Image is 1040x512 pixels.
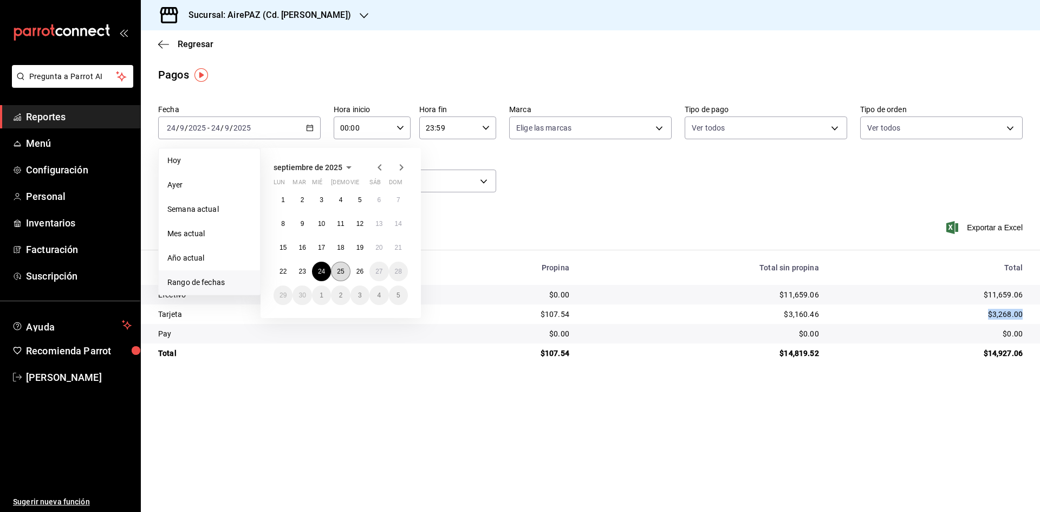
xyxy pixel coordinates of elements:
[836,328,1023,339] div: $0.00
[279,268,287,275] abbr: 22 de septiembre de 2025
[167,228,251,239] span: Mes actual
[334,106,411,113] label: Hora inicio
[188,124,206,132] input: ----
[179,124,185,132] input: --
[180,9,351,22] h3: Sucursal: AirePAZ (Cd. [PERSON_NAME])
[356,220,363,228] abbr: 12 de septiembre de 2025
[26,189,132,204] span: Personal
[176,124,179,132] span: /
[26,269,132,283] span: Suscripción
[274,163,342,172] span: septiembre de 2025
[298,268,305,275] abbr: 23 de septiembre de 2025
[312,262,331,281] button: 24 de septiembre de 2025
[948,221,1023,234] button: Exportar a Excel
[836,289,1023,300] div: $11,659.06
[158,348,419,359] div: Total
[389,190,408,210] button: 7 de septiembre de 2025
[312,190,331,210] button: 3 de septiembre de 2025
[395,244,402,251] abbr: 21 de septiembre de 2025
[389,238,408,257] button: 21 de septiembre de 2025
[369,238,388,257] button: 20 de septiembre de 2025
[211,124,220,132] input: --
[337,244,344,251] abbr: 18 de septiembre de 2025
[158,309,419,320] div: Tarjeta
[389,262,408,281] button: 28 de septiembre de 2025
[375,220,382,228] abbr: 13 de septiembre de 2025
[167,252,251,264] span: Año actual
[26,242,132,257] span: Facturación
[312,238,331,257] button: 17 de septiembre de 2025
[369,262,388,281] button: 27 de septiembre de 2025
[274,179,285,190] abbr: lunes
[350,286,369,305] button: 3 de octubre de 2025
[166,124,176,132] input: --
[292,190,311,210] button: 2 de septiembre de 2025
[298,244,305,251] abbr: 16 de septiembre de 2025
[318,244,325,251] abbr: 17 de septiembre de 2025
[358,196,362,204] abbr: 5 de septiembre de 2025
[158,106,321,113] label: Fecha
[279,291,287,299] abbr: 29 de septiembre de 2025
[867,122,900,133] span: Ver todos
[301,220,304,228] abbr: 9 de septiembre de 2025
[375,244,382,251] abbr: 20 de septiembre de 2025
[178,39,213,49] span: Regresar
[339,196,343,204] abbr: 4 de septiembre de 2025
[377,291,381,299] abbr: 4 de octubre de 2025
[587,309,819,320] div: $3,160.46
[369,214,388,234] button: 13 de septiembre de 2025
[395,220,402,228] abbr: 14 de septiembre de 2025
[301,196,304,204] abbr: 2 de septiembre de 2025
[185,124,188,132] span: /
[274,214,292,234] button: 8 de septiembre de 2025
[281,220,285,228] abbr: 8 de septiembre de 2025
[274,262,292,281] button: 22 de septiembre de 2025
[29,71,116,82] span: Pregunta a Parrot AI
[437,348,569,359] div: $107.54
[437,309,569,320] div: $107.54
[369,190,388,210] button: 6 de septiembre de 2025
[312,286,331,305] button: 1 de octubre de 2025
[292,179,305,190] abbr: martes
[587,328,819,339] div: $0.00
[167,155,251,166] span: Hoy
[298,291,305,299] abbr: 30 de septiembre de 2025
[26,136,132,151] span: Menú
[292,262,311,281] button: 23 de septiembre de 2025
[312,214,331,234] button: 10 de septiembre de 2025
[230,124,233,132] span: /
[350,190,369,210] button: 5 de septiembre de 2025
[377,196,381,204] abbr: 6 de septiembre de 2025
[292,238,311,257] button: 16 de septiembre de 2025
[389,286,408,305] button: 5 de octubre de 2025
[350,238,369,257] button: 19 de septiembre de 2025
[587,263,819,272] div: Total sin propina
[281,196,285,204] abbr: 1 de septiembre de 2025
[587,289,819,300] div: $11,659.06
[356,268,363,275] abbr: 26 de septiembre de 2025
[389,179,402,190] abbr: domingo
[318,220,325,228] abbr: 10 de septiembre de 2025
[194,68,208,82] button: Tooltip marker
[292,214,311,234] button: 9 de septiembre de 2025
[167,179,251,191] span: Ayer
[13,496,132,508] span: Sugerir nueva función
[509,106,672,113] label: Marca
[358,291,362,299] abbr: 3 de octubre de 2025
[26,216,132,230] span: Inventarios
[350,214,369,234] button: 12 de septiembre de 2025
[274,238,292,257] button: 15 de septiembre de 2025
[167,204,251,215] span: Semana actual
[350,262,369,281] button: 26 de septiembre de 2025
[516,122,571,133] span: Elige las marcas
[320,196,323,204] abbr: 3 de septiembre de 2025
[26,344,132,358] span: Recomienda Parrot
[224,124,230,132] input: --
[860,106,1023,113] label: Tipo de orden
[369,179,381,190] abbr: sábado
[274,286,292,305] button: 29 de septiembre de 2025
[167,277,251,288] span: Rango de fechas
[158,328,419,339] div: Pay
[331,286,350,305] button: 2 de octubre de 2025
